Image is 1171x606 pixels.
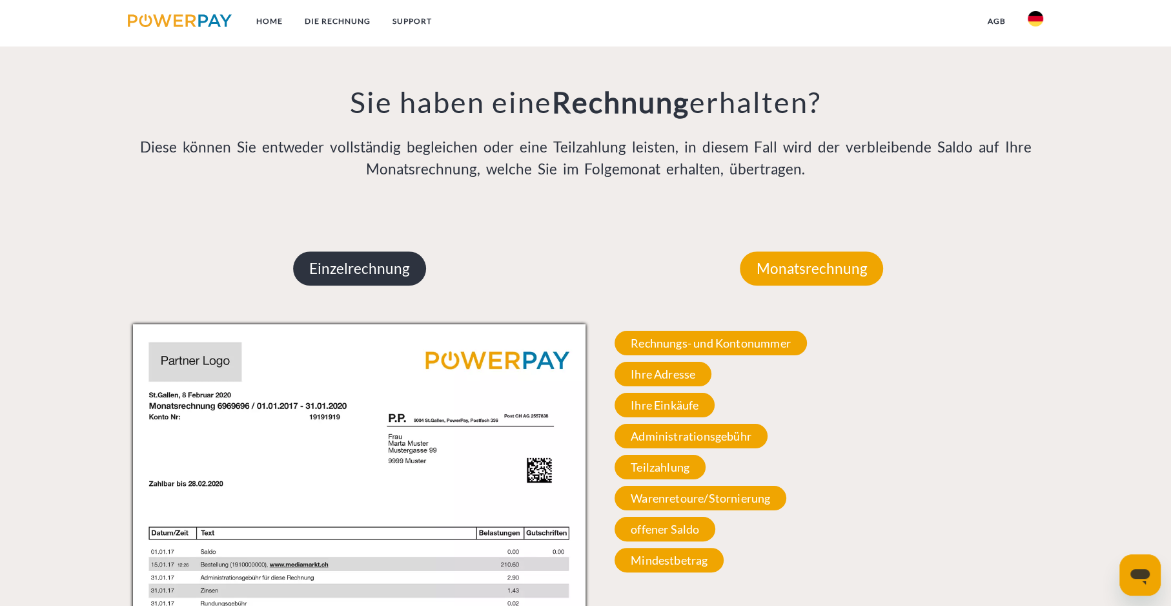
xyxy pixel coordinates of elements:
[245,10,294,33] a: Home
[977,10,1017,33] a: agb
[615,424,768,448] span: Administrationsgebühr
[740,251,883,286] p: Monatsrechnung
[552,85,689,120] b: Rechnung
[1028,11,1043,26] img: de
[133,84,1038,120] h3: Sie haben eine erhalten?
[615,517,715,541] span: offener Saldo
[615,393,715,417] span: Ihre Einkäufe
[615,486,786,510] span: Warenretoure/Stornierung
[1119,554,1161,596] iframe: Schaltfläche zum Öffnen des Messaging-Fensters
[615,331,807,355] span: Rechnungs- und Kontonummer
[615,362,711,386] span: Ihre Adresse
[293,251,426,286] p: Einzelrechnung
[382,10,443,33] a: SUPPORT
[294,10,382,33] a: DIE RECHNUNG
[615,455,706,479] span: Teilzahlung
[133,136,1038,180] p: Diese können Sie entweder vollständig begleichen oder eine Teilzahlung leisten, in diesem Fall wi...
[128,14,232,27] img: logo-powerpay.svg
[615,548,724,572] span: Mindestbetrag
